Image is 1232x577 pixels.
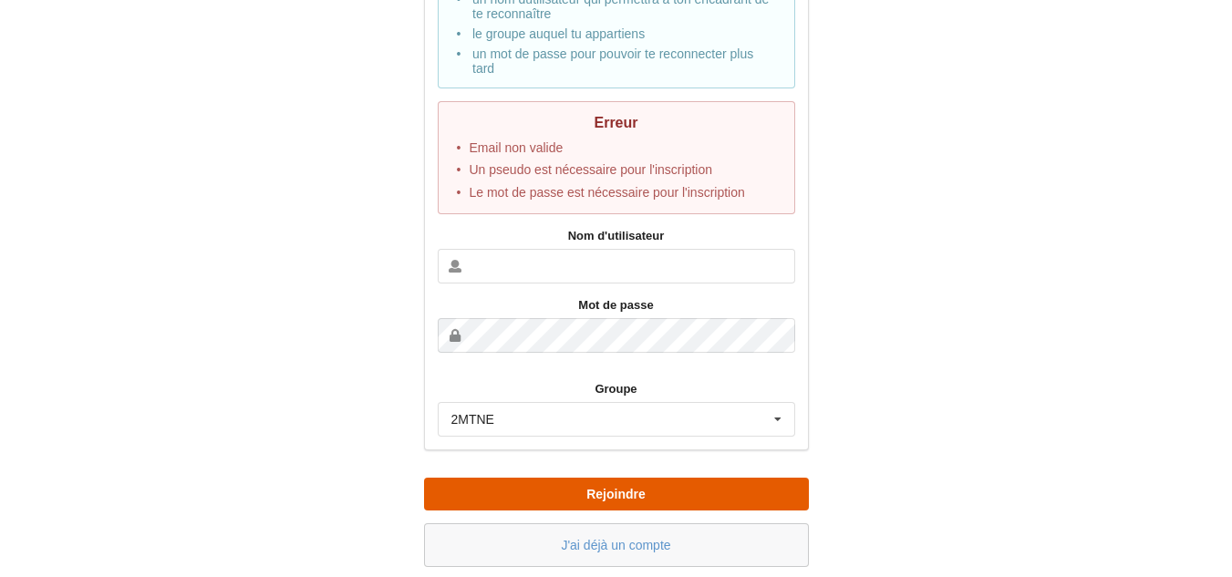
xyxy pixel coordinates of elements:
[472,44,776,76] div: un mot de passe pour pouvoir te reconnecter plus tard
[472,24,776,44] div: le groupe auquel tu appartiens
[470,139,776,157] li: Email non valide
[470,160,776,179] li: Un pseudo est nécessaire pour l'inscription
[451,413,494,426] div: 2MTNE
[470,183,776,201] li: Le mot de passe est nécessaire pour l'inscription
[438,380,795,398] label: Groupe
[438,296,795,314] label: Mot de passe
[457,114,776,132] div: Erreur
[438,227,795,245] label: Nom d'utilisateur
[424,478,809,510] button: Rejoindre
[561,538,670,552] a: J'ai déjà un compte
